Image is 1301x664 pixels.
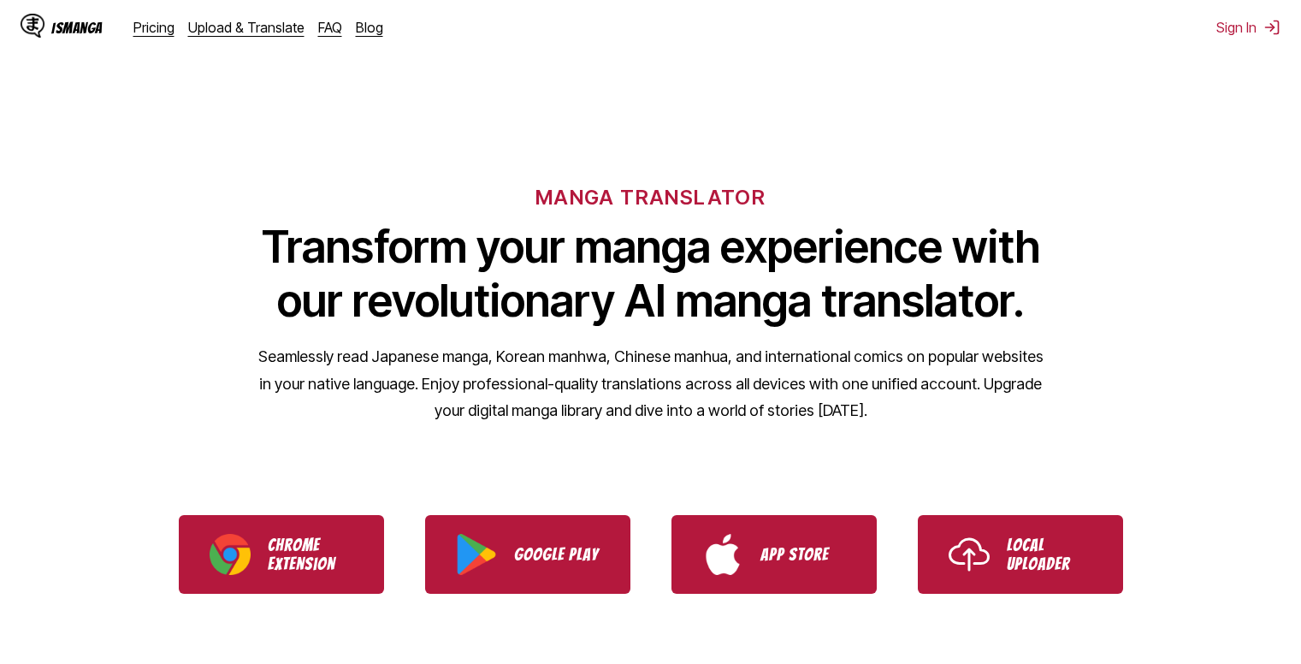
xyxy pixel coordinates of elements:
[21,14,44,38] img: IsManga Logo
[257,343,1044,424] p: Seamlessly read Japanese manga, Korean manhwa, Chinese manhua, and international comics on popula...
[1263,19,1280,36] img: Sign out
[671,515,877,594] a: Download IsManga from App Store
[179,515,384,594] a: Download IsManga Chrome Extension
[188,19,305,36] a: Upload & Translate
[257,220,1044,328] h1: Transform your manga experience with our revolutionary AI manga translator.
[1007,536,1092,573] p: Local Uploader
[456,534,497,575] img: Google Play logo
[702,534,743,575] img: App Store logo
[210,534,251,575] img: Chrome logo
[133,19,174,36] a: Pricing
[535,185,766,210] h6: MANGA TRANSLATOR
[51,20,103,36] div: IsManga
[425,515,630,594] a: Download IsManga from Google Play
[268,536,353,573] p: Chrome Extension
[514,545,600,564] p: Google Play
[949,534,990,575] img: Upload icon
[1216,19,1280,36] button: Sign In
[356,19,383,36] a: Blog
[760,545,846,564] p: App Store
[318,19,342,36] a: FAQ
[21,14,133,41] a: IsManga LogoIsManga
[918,515,1123,594] a: Use IsManga Local Uploader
